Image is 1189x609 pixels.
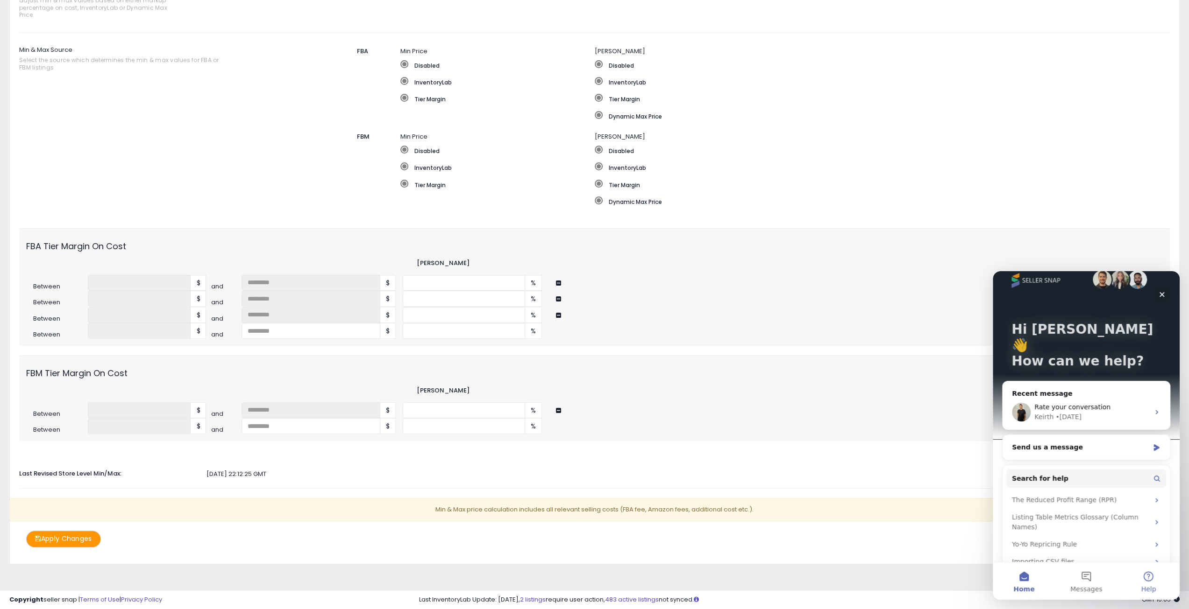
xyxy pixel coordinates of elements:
p: How can we help? [19,82,168,98]
div: Yo-Yo Repricing Rule [19,268,157,278]
button: Messages [62,291,124,329]
label: Min & Max Source [19,42,269,76]
button: Apply Changes [26,531,101,547]
span: Home [21,315,42,321]
span: Between [26,282,88,291]
span: and [211,426,242,434]
div: Close [161,15,178,32]
img: Profile image for Keirth [19,132,38,150]
span: $ [191,275,206,291]
span: FBM [357,132,370,141]
label: Disabled [595,60,1080,70]
span: $ [380,402,396,418]
strong: Copyright [9,595,43,604]
span: Between [26,298,88,307]
label: Disabled [400,60,595,70]
div: Yo-Yo Repricing Rule [14,265,173,282]
div: Profile image for KeirthRate your conversationKeirth•[DATE] [10,124,177,158]
label: InventoryLab [400,162,595,172]
label: Last Revised Store Level Min/Max: [12,466,206,478]
label: InventoryLab [595,162,983,172]
span: and [211,282,242,291]
span: $ [191,418,206,434]
div: Last InventoryLab Update: [DATE], require user action, not synced. [419,595,1180,604]
span: $ [191,402,206,418]
span: Min Price [400,132,427,141]
span: Min Price [400,47,427,56]
label: [PERSON_NAME] [417,386,470,395]
div: The Reduced Profit Range (RPR) [19,224,157,234]
div: The Reduced Profit Range (RPR) [14,220,173,238]
button: Help [125,291,187,329]
span: and [211,315,242,323]
label: Disabled [400,146,595,155]
span: Between [26,426,88,434]
label: Tier Margin [595,180,983,189]
div: Importing CSV files [19,286,157,295]
div: Importing CSV files [14,282,173,299]
span: $ [191,291,206,307]
span: $ [380,275,396,291]
span: % [525,418,542,434]
label: Tier Margin [595,94,1080,103]
span: % [525,402,542,418]
div: seller snap | | [9,595,162,604]
label: FBA Tier Margin On Cost [19,235,211,252]
span: % [525,307,542,323]
div: Listing Table Metrics Glossary (Column Names) [14,238,173,265]
p: Min & Max price calculation includes all relevant selling costs (FBA fee, Amazon fees, additional... [9,498,1180,522]
span: Search for help [19,203,76,212]
label: Dynamic Max Price [595,111,1080,120]
iframe: Intercom live chat [993,271,1180,600]
a: 483 active listings [605,595,659,604]
span: FBA [357,47,368,56]
span: Between [26,315,88,323]
span: $ [191,307,206,323]
label: Disabled [595,146,983,155]
i: Click here to read more about un-synced listings. [694,596,699,602]
div: Send us a message [9,163,178,189]
label: FBM Tier Margin On Cost [19,362,211,379]
div: Recent message [19,118,168,127]
span: [PERSON_NAME] [595,132,645,141]
span: Select the source which determines the min & max values for FBA or FBM listings. [19,56,226,71]
div: Keirth [42,141,61,151]
label: Tier Margin [400,180,595,189]
span: % [525,323,542,339]
label: Dynamic Max Price [595,196,983,206]
a: 2 listings [520,595,546,604]
div: Listing Table Metrics Glossary (Column Names) [19,241,157,261]
span: Messages [78,315,110,321]
span: % [525,275,542,291]
a: Terms of Use [80,595,120,604]
span: Between [26,410,88,419]
a: Privacy Policy [121,595,162,604]
span: Rate your conversation [42,132,118,140]
span: $ [380,323,396,339]
span: $ [191,323,206,339]
span: Between [26,330,88,339]
div: Send us a message [19,171,156,181]
span: and [211,298,242,307]
span: and [211,410,242,419]
div: • [DATE] [63,141,89,151]
span: % [525,291,542,307]
label: [PERSON_NAME] [417,259,470,268]
div: Recent messageProfile image for KeirthRate your conversationKeirth•[DATE] [9,110,178,159]
span: $ [380,291,396,307]
label: Tier Margin [400,94,595,103]
p: Hi [PERSON_NAME] 👋 [19,50,168,82]
div: [DATE] 22:12:25 GMT [12,470,1177,479]
button: Search for help [14,198,173,217]
label: InventoryLab [400,77,595,86]
span: [PERSON_NAME] [595,47,645,56]
span: and [211,330,242,339]
label: InventoryLab [595,77,1080,86]
span: $ [380,307,396,323]
span: $ [380,418,396,434]
span: Help [148,315,163,321]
